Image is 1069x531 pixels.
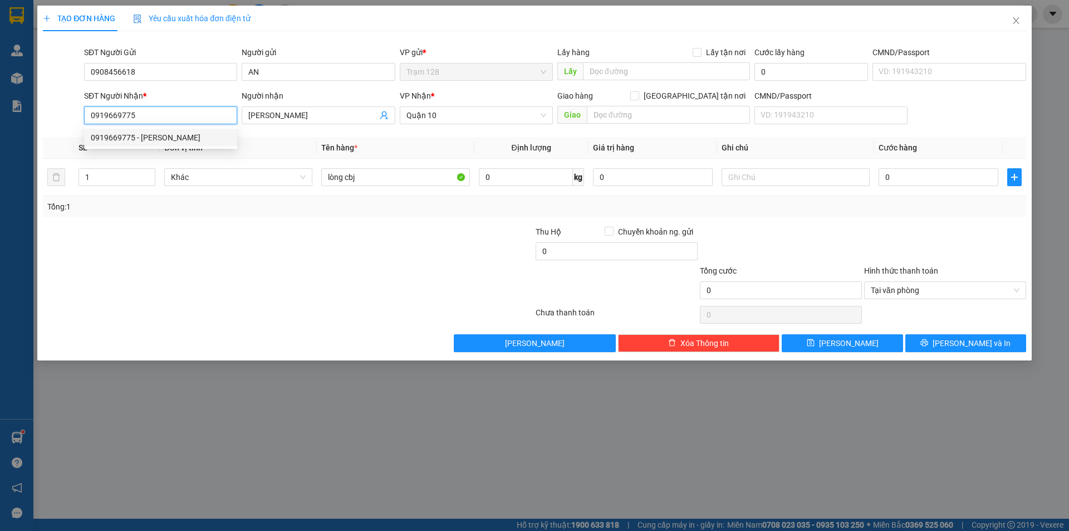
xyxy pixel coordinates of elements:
[454,334,616,352] button: [PERSON_NAME]
[933,337,1011,349] span: [PERSON_NAME] và In
[84,90,237,102] div: SĐT Người Nhận
[512,143,551,152] span: Định lượng
[47,168,65,186] button: delete
[639,90,750,102] span: [GEOGRAPHIC_DATA] tận nơi
[406,107,546,124] span: Quận 10
[819,337,879,349] span: [PERSON_NAME]
[702,46,750,59] span: Lấy tận nơi
[593,143,634,152] span: Giá trị hàng
[406,64,546,80] span: Trạm 128
[133,14,251,23] span: Yêu cầu xuất hóa đơn điện tử
[242,90,395,102] div: Người nhận
[872,46,1026,59] div: CMND/Passport
[87,23,176,36] div: [PERSON_NAME]
[722,168,870,186] input: Ghi Chú
[573,168,584,186] span: kg
[536,227,561,236] span: Thu Hộ
[8,59,81,72] div: 150.000
[879,143,917,152] span: Cước hàng
[9,23,79,36] div: PHÚ
[557,91,593,100] span: Giao hàng
[534,306,699,326] div: Chưa thanh toán
[79,143,87,152] span: SL
[8,60,26,71] span: CR :
[754,90,908,102] div: CMND/Passport
[380,111,389,120] span: user-add
[84,46,237,59] div: SĐT Người Gửi
[91,131,231,144] div: 0919669775 - [PERSON_NAME]
[242,46,395,59] div: Người gửi
[9,79,176,106] div: Tên hàng: thùng mút + bao màu trắng ( : 2 )
[587,106,750,124] input: Dọc đường
[43,14,115,23] span: TẠO ĐƠN HÀNG
[782,334,903,352] button: save[PERSON_NAME]
[864,266,938,275] label: Hình thức thanh toán
[400,46,553,59] div: VP gửi
[557,106,587,124] span: Giao
[1001,6,1032,37] button: Close
[43,14,51,22] span: plus
[905,334,1026,352] button: printer[PERSON_NAME] và In
[754,63,868,81] input: Cước lấy hàng
[505,337,565,349] span: [PERSON_NAME]
[47,201,413,213] div: Tổng: 1
[1007,168,1022,186] button: plus
[583,62,750,80] input: Dọc đường
[9,11,27,22] span: Gửi:
[400,91,431,100] span: VP Nhận
[321,168,469,186] input: VD: Bàn, Ghế
[171,169,306,186] span: Khác
[593,168,713,186] input: 0
[87,11,114,22] span: Nhận:
[557,62,583,80] span: Lấy
[321,143,357,152] span: Tên hàng
[807,339,815,348] span: save
[1012,16,1021,25] span: close
[920,339,928,348] span: printer
[9,9,79,23] div: Trạm 128
[84,129,237,147] div: 0919669775 - LƯƠNG NGUỄN
[618,334,780,352] button: deleteXóa Thông tin
[871,282,1019,299] span: Tại văn phòng
[1008,173,1021,182] span: plus
[754,48,805,57] label: Cước lấy hàng
[133,14,142,23] img: icon
[557,48,590,57] span: Lấy hàng
[700,266,737,275] span: Tổng cước
[717,137,874,159] th: Ghi chú
[614,226,698,238] span: Chuyển khoản ng. gửi
[668,339,676,348] span: delete
[680,337,729,349] span: Xóa Thông tin
[87,9,176,23] div: Quận 10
